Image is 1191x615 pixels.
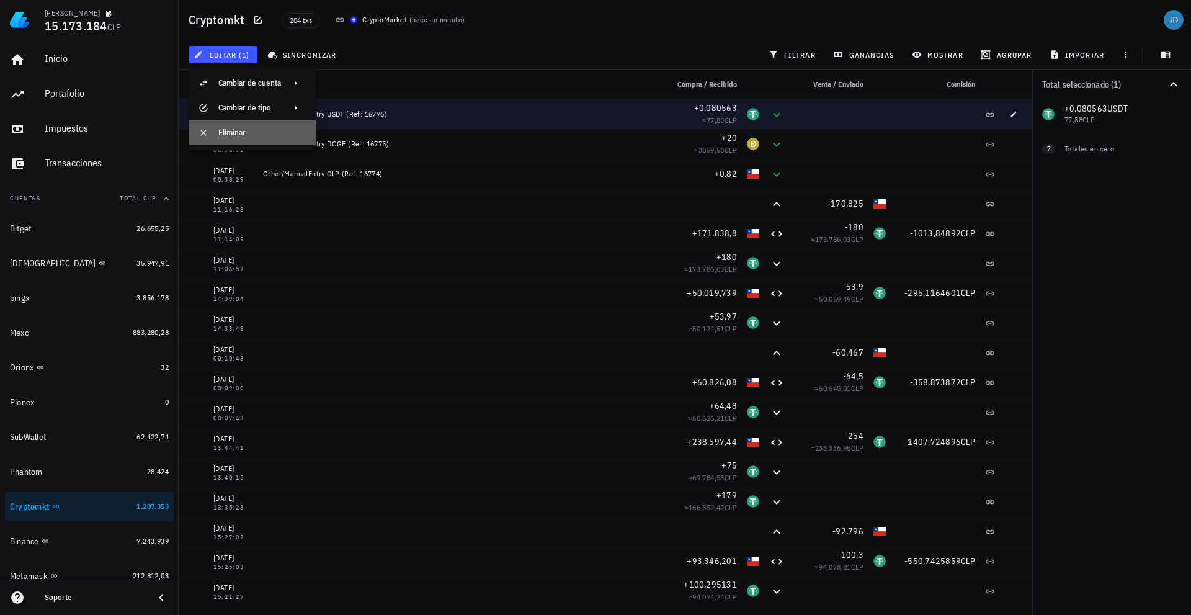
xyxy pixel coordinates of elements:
[904,436,961,447] span: -1407,724896
[213,462,253,475] div: [DATE]
[10,501,50,512] div: Cryptomkt
[873,436,886,448] div: USDT-icon
[814,384,863,393] span: ≈
[258,70,662,99] div: Nota
[213,433,253,445] div: [DATE]
[290,14,312,27] span: 204 txs
[873,227,886,240] div: USDT-icon
[845,430,863,441] span: -254
[412,15,462,24] span: hace un minuto
[961,228,975,239] span: CLP
[133,571,169,580] span: 212.812,03
[213,177,253,183] div: 00:38:29
[362,14,407,26] div: CryptoMarket
[213,313,253,326] div: [DATE]
[747,495,759,508] div: USDT-icon
[263,139,658,149] div: Other/ManualEntry DOGE (Ref: 16775)
[747,138,759,150] div: DOGE-icon
[819,562,851,572] span: 94.078,81
[684,264,737,274] span: ≈
[5,79,174,109] a: Portafolio
[961,555,975,567] span: CLP
[213,581,253,594] div: [DATE]
[873,555,886,567] div: USDT-icon
[45,17,107,34] span: 15.173.184
[263,169,658,179] div: Other/ManualEntry CLP (Ref: 16774)
[689,503,725,512] span: 166.552,42
[725,145,737,155] span: CLP
[213,236,253,243] div: 11:14:09
[10,293,29,303] div: bingx
[1042,80,1166,89] div: Total seleccionado (1)
[747,465,759,478] div: USDT-icon
[213,492,253,505] div: [DATE]
[218,128,306,138] div: Eliminar
[45,53,169,65] div: Inicio
[662,70,742,99] div: Compra / Recibido
[819,294,851,303] span: 50.059,49
[692,592,725,601] span: 94.074,24
[715,168,737,179] span: +0,82
[819,384,851,393] span: 60.645,01
[947,79,975,89] span: Comisión
[789,70,868,99] div: Venta / Enviado
[10,328,29,338] div: Mexc
[5,213,174,243] a: Bitget 26.655,25
[45,593,144,603] div: Soporte
[189,10,249,30] h1: Cryptomkt
[710,400,738,411] span: +64,48
[851,235,863,244] span: CLP
[213,552,253,564] div: [DATE]
[747,316,759,329] div: USDT-icon
[725,592,737,601] span: CLP
[961,377,975,388] span: CLP
[904,555,961,567] span: -550,7425859
[5,561,174,591] a: Metamask 212.812,03
[1044,46,1112,63] button: importar
[725,473,737,482] span: CLP
[873,287,886,299] div: USDT-icon
[213,356,253,362] div: 00:10:43
[213,207,253,213] div: 11:16:23
[45,88,169,99] div: Portafolio
[814,562,863,572] span: ≈
[771,50,816,60] span: filtrar
[976,46,1039,63] button: agrupar
[747,406,759,418] div: USDT-icon
[747,108,759,120] div: USDT-icon
[832,526,863,537] span: -92.796
[873,197,886,210] div: CLP-icon
[10,397,35,408] div: Pionex
[45,8,100,18] div: [PERSON_NAME]
[133,328,169,337] span: 883.280,28
[725,324,737,333] span: CLP
[270,50,336,60] span: sincronizar
[851,294,863,303] span: CLP
[692,473,725,482] span: 69.784,53
[815,235,851,244] span: 173.786,03
[136,293,169,302] span: 3.856.178
[814,294,863,303] span: ≈
[687,287,737,299] span: +50.019,739
[409,14,465,26] span: ( )
[5,283,174,313] a: bingx 3.856.178
[213,326,253,332] div: 14:33:48
[832,347,863,358] span: -60.467
[213,534,253,541] div: 15:27:02
[961,436,975,447] span: CLP
[213,254,253,266] div: [DATE]
[10,536,39,547] div: Binance
[10,467,43,477] div: Phantom
[263,109,658,119] div: Other/ManualEntry USDT (Ref: 16776)
[811,235,863,244] span: ≈
[687,555,737,567] span: +93.346,201
[10,432,46,442] div: SubWallet
[694,102,737,114] span: +0,080563
[45,157,169,169] div: Transacciones
[747,436,759,448] div: CLP-icon
[136,223,169,233] span: 26.655,25
[725,115,737,125] span: CLP
[213,564,253,570] div: 15:25:03
[213,385,253,392] div: 00:09:00
[189,46,257,63] button: editar (1)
